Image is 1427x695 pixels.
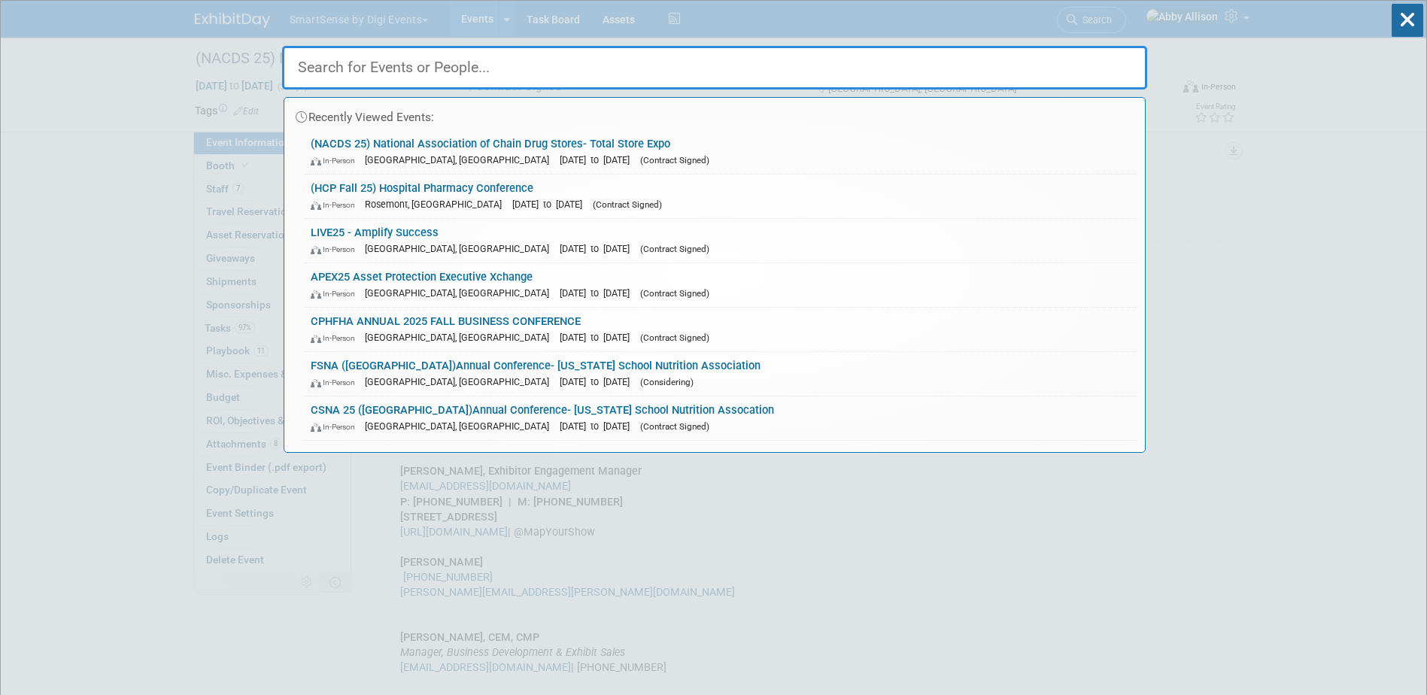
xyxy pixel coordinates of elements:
[560,420,637,432] span: [DATE] to [DATE]
[365,154,557,165] span: [GEOGRAPHIC_DATA], [GEOGRAPHIC_DATA]
[311,244,362,254] span: In-Person
[303,308,1137,351] a: CPHFHA ANNUAL 2025 FALL BUSINESS CONFERENCE In-Person [GEOGRAPHIC_DATA], [GEOGRAPHIC_DATA] [DATE]...
[303,352,1137,396] a: FSNA ([GEOGRAPHIC_DATA])Annual Conference- [US_STATE] School Nutrition Association In-Person [GEO...
[292,98,1137,130] div: Recently Viewed Events:
[311,333,362,343] span: In-Person
[303,175,1137,218] a: (HCP Fall 25) Hospital Pharmacy Conference In-Person Rosemont, [GEOGRAPHIC_DATA] [DATE] to [DATE]...
[303,396,1137,440] a: CSNA 25 ([GEOGRAPHIC_DATA])Annual Conference- [US_STATE] School Nutrition Assocation In-Person [G...
[365,243,557,254] span: [GEOGRAPHIC_DATA], [GEOGRAPHIC_DATA]
[303,219,1137,263] a: LIVE25 - Amplify Success In-Person [GEOGRAPHIC_DATA], [GEOGRAPHIC_DATA] [DATE] to [DATE] (Contrac...
[512,199,590,210] span: [DATE] to [DATE]
[311,422,362,432] span: In-Person
[303,263,1137,307] a: APEX25 Asset Protection Executive Xchange In-Person [GEOGRAPHIC_DATA], [GEOGRAPHIC_DATA] [DATE] t...
[560,376,637,387] span: [DATE] to [DATE]
[311,378,362,387] span: In-Person
[640,377,694,387] span: (Considering)
[560,287,637,299] span: [DATE] to [DATE]
[311,200,362,210] span: In-Person
[593,199,662,210] span: (Contract Signed)
[365,420,557,432] span: [GEOGRAPHIC_DATA], [GEOGRAPHIC_DATA]
[560,243,637,254] span: [DATE] to [DATE]
[365,287,557,299] span: [GEOGRAPHIC_DATA], [GEOGRAPHIC_DATA]
[365,199,509,210] span: Rosemont, [GEOGRAPHIC_DATA]
[560,154,637,165] span: [DATE] to [DATE]
[303,130,1137,174] a: (NACDS 25) National Association of Chain Drug Stores- Total Store Expo In-Person [GEOGRAPHIC_DATA...
[640,332,709,343] span: (Contract Signed)
[365,332,557,343] span: [GEOGRAPHIC_DATA], [GEOGRAPHIC_DATA]
[640,421,709,432] span: (Contract Signed)
[311,289,362,299] span: In-Person
[640,155,709,165] span: (Contract Signed)
[560,332,637,343] span: [DATE] to [DATE]
[282,46,1147,90] input: Search for Events or People...
[640,288,709,299] span: (Contract Signed)
[640,244,709,254] span: (Contract Signed)
[365,376,557,387] span: [GEOGRAPHIC_DATA], [GEOGRAPHIC_DATA]
[311,156,362,165] span: In-Person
